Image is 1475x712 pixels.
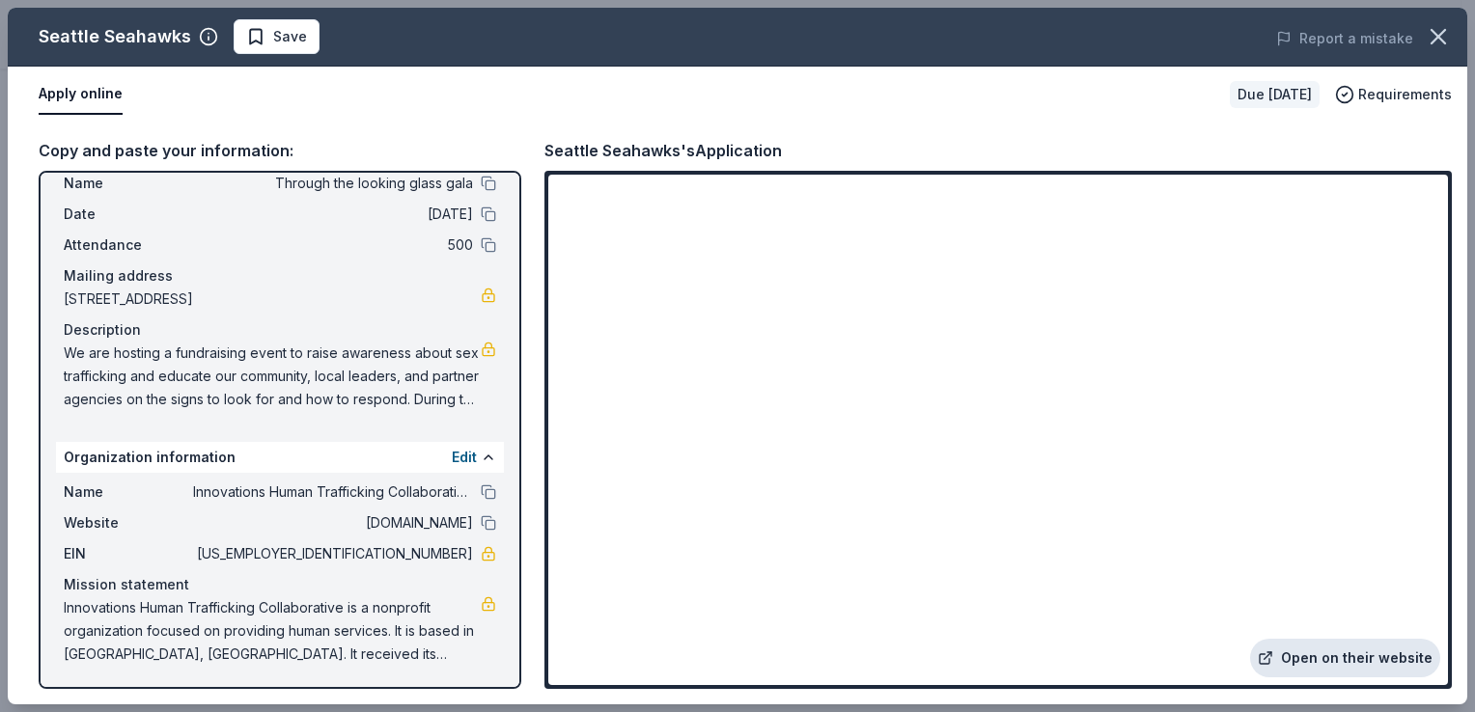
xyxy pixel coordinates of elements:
button: Save [234,19,320,54]
span: [STREET_ADDRESS] [64,288,481,311]
button: Requirements [1335,83,1452,106]
span: Innovations Human Trafficking Collaborative is a nonprofit organization focused on providing huma... [64,596,481,666]
div: Copy and paste your information: [39,138,521,163]
div: Seattle Seahawks's Application [544,138,782,163]
span: Attendance [64,233,193,257]
span: 500 [193,233,473,257]
span: Innovations Human Trafficking Collaborative [193,480,473,504]
span: We are hosting a fundraising event to raise awareness about sex trafficking and educate our commu... [64,342,481,411]
div: Mailing address [64,264,496,288]
button: Report a mistake [1276,27,1413,50]
span: Requirements [1358,83,1452,106]
span: Name [64,172,193,195]
div: Mission statement [64,573,496,596]
span: Through the looking glass gala [193,172,473,195]
a: Open on their website [1250,639,1440,677]
span: Date [64,203,193,226]
span: [DOMAIN_NAME] [193,511,473,534]
span: Save [273,25,307,48]
span: Website [64,511,193,534]
span: EIN [64,542,193,565]
span: [US_EMPLOYER_IDENTIFICATION_NUMBER] [193,542,473,565]
div: Seattle Seahawks [39,21,191,52]
span: [DATE] [193,203,473,226]
div: Due [DATE] [1230,81,1320,108]
button: Edit [452,446,477,469]
div: Description [64,318,496,342]
button: Apply online [39,74,123,115]
div: Organization information [56,442,504,473]
span: Name [64,480,193,504]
